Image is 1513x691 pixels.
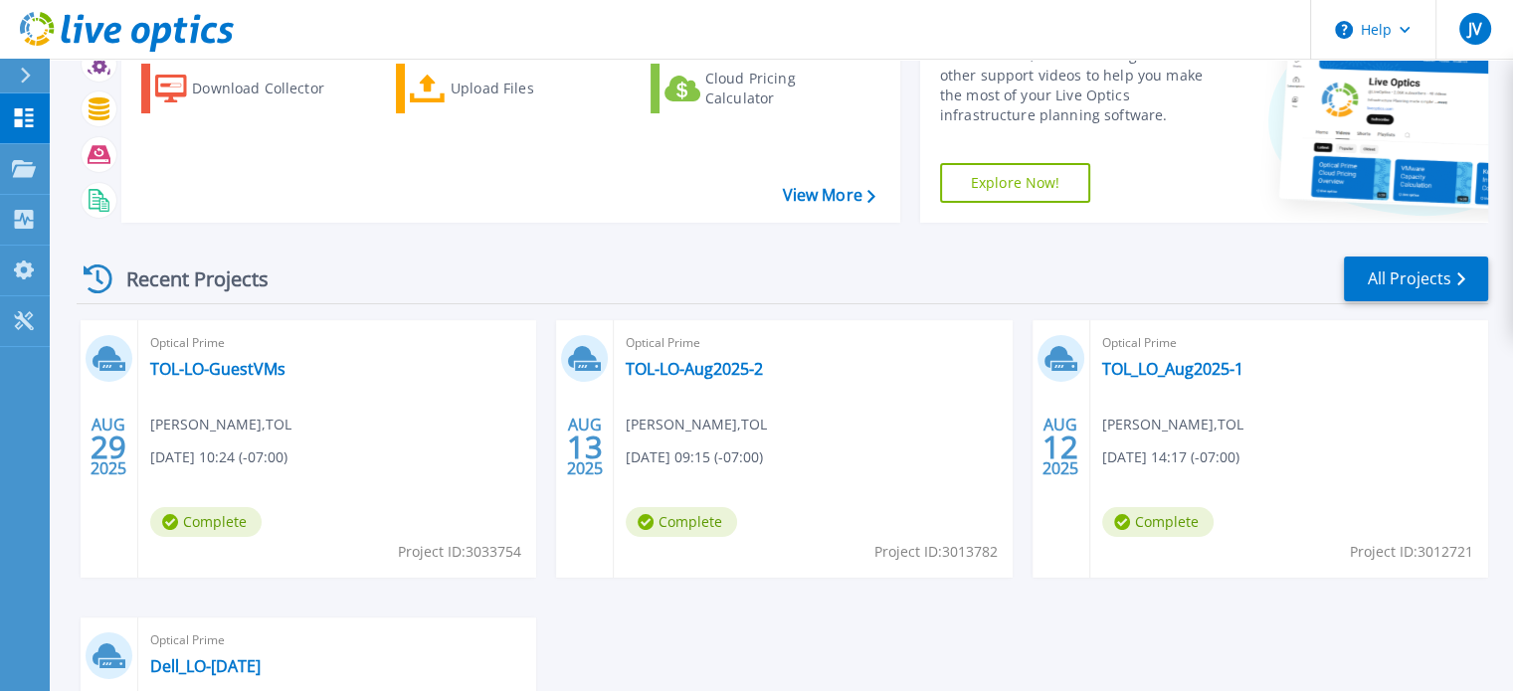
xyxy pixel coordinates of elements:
a: Explore Now! [940,163,1091,203]
span: 13 [567,438,603,455]
a: TOL_LO_Aug2025-1 [1102,359,1243,379]
div: AUG 2025 [90,411,127,483]
div: Recent Projects [77,255,295,303]
div: AUG 2025 [566,411,604,483]
span: Complete [626,507,737,537]
div: AUG 2025 [1041,411,1079,483]
div: Upload Files [451,69,610,108]
span: Optical Prime [1102,332,1476,354]
a: TOL-LO-GuestVMs [150,359,285,379]
span: Complete [150,507,262,537]
a: Download Collector [141,64,363,113]
span: [PERSON_NAME] , TOL [1102,414,1243,435]
span: Optical Prime [150,629,524,651]
span: Project ID: 3033754 [398,541,521,563]
div: Cloud Pricing Calculator [705,69,864,108]
a: All Projects [1344,257,1488,301]
span: Project ID: 3013782 [874,541,998,563]
span: 12 [1042,438,1078,455]
span: Optical Prime [150,332,524,354]
span: JV [1467,21,1481,37]
a: Upload Files [396,64,618,113]
a: Cloud Pricing Calculator [651,64,872,113]
span: [DATE] 14:17 (-07:00) [1102,446,1239,468]
span: 29 [91,438,126,455]
span: [DATE] 09:15 (-07:00) [626,446,763,468]
span: [DATE] 10:24 (-07:00) [150,446,287,468]
span: [PERSON_NAME] , TOL [150,414,291,435]
span: Project ID: 3012721 [1350,541,1473,563]
div: Download Collector [192,69,351,108]
span: Optical Prime [626,332,1000,354]
a: Dell_LO-[DATE] [150,656,261,676]
div: Find tutorials, instructional guides and other support videos to help you make the most of your L... [940,46,1226,125]
span: [PERSON_NAME] , TOL [626,414,767,435]
a: View More [782,186,874,205]
span: Complete [1102,507,1214,537]
a: TOL-LO-Aug2025-2 [626,359,763,379]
